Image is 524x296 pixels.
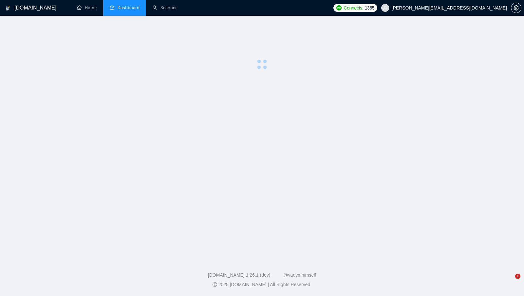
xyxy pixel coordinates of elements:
[383,6,387,10] span: user
[511,5,521,11] span: setting
[6,3,10,13] img: logo
[208,272,271,278] a: [DOMAIN_NAME] 1.26.1 (dev)
[77,5,97,11] a: homeHome
[515,274,520,279] span: 1
[365,4,375,11] span: 1365
[511,3,521,13] button: setting
[213,282,217,287] span: copyright
[344,4,363,11] span: Connects:
[110,5,114,10] span: dashboard
[118,5,140,11] span: Dashboard
[336,5,342,11] img: upwork-logo.png
[5,281,519,288] div: 2025 [DOMAIN_NAME] | All Rights Reserved.
[283,272,316,278] a: @vadymhimself
[153,5,177,11] a: searchScanner
[511,5,521,11] a: setting
[502,274,517,289] iframe: Intercom live chat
